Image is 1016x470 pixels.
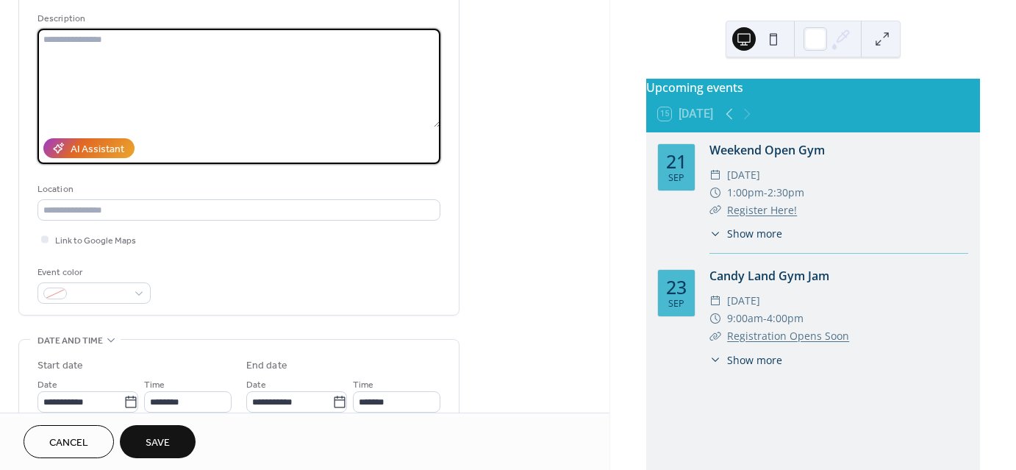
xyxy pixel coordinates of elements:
[668,174,684,183] div: Sep
[37,333,103,349] span: Date and time
[727,310,763,327] span: 9:00am
[666,278,687,296] div: 23
[727,292,760,310] span: [DATE]
[120,425,196,458] button: Save
[55,233,136,249] span: Link to Google Maps
[709,352,782,368] button: ​Show more
[246,358,287,374] div: End date
[709,292,721,310] div: ​
[146,435,170,451] span: Save
[727,184,764,202] span: 1:00pm
[709,202,721,219] div: ​
[37,265,148,280] div: Event color
[709,352,721,368] div: ​
[37,11,437,26] div: Description
[709,226,721,241] div: ​
[37,358,83,374] div: Start date
[709,310,721,327] div: ​
[24,425,114,458] button: Cancel
[646,79,980,96] div: Upcoming events
[353,377,373,393] span: Time
[37,182,437,197] div: Location
[709,166,721,184] div: ​
[709,184,721,202] div: ​
[727,329,849,343] a: Registration Opens Soon
[144,377,165,393] span: Time
[709,268,829,284] a: Candy Land Gym Jam
[71,142,124,157] div: AI Assistant
[727,226,782,241] span: Show more
[37,377,57,393] span: Date
[763,310,767,327] span: -
[727,352,782,368] span: Show more
[668,299,684,309] div: Sep
[764,184,768,202] span: -
[246,377,266,393] span: Date
[709,226,782,241] button: ​Show more
[727,166,760,184] span: [DATE]
[767,310,804,327] span: 4:00pm
[666,152,687,171] div: 21
[49,435,88,451] span: Cancel
[709,327,721,345] div: ​
[709,142,825,158] a: Weekend Open Gym
[727,203,797,217] a: Register Here!
[768,184,804,202] span: 2:30pm
[43,138,135,158] button: AI Assistant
